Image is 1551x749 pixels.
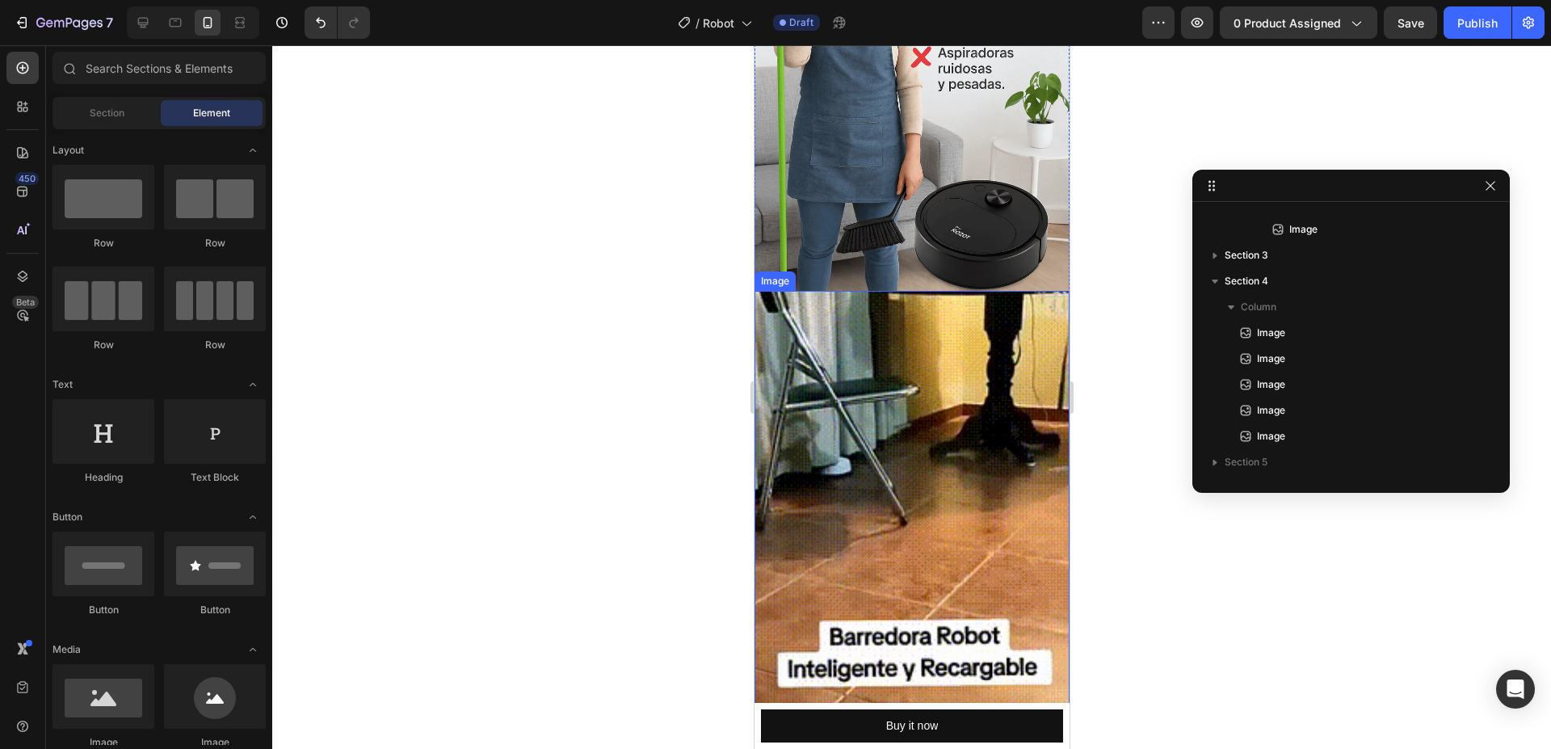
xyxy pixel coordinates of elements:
[305,6,370,39] div: Undo/Redo
[1496,670,1535,709] div: Open Intercom Messenger
[703,15,734,32] span: Robot
[53,338,154,352] div: Row
[240,372,266,398] span: Toggle open
[1241,299,1276,315] span: Column
[1257,377,1285,393] span: Image
[53,377,73,392] span: Text
[240,137,266,163] span: Toggle open
[12,296,39,309] div: Beta
[1257,325,1285,341] span: Image
[1444,6,1511,39] button: Publish
[1220,6,1377,39] button: 0 product assigned
[53,143,84,158] span: Layout
[1257,402,1285,419] span: Image
[1289,221,1318,238] span: Image
[53,603,154,617] div: Button
[1225,273,1268,289] span: Section 4
[1234,15,1341,32] span: 0 product assigned
[164,338,266,352] div: Row
[15,172,39,185] div: 450
[164,603,266,617] div: Button
[193,106,230,120] span: Element
[240,637,266,663] span: Toggle open
[90,106,124,120] span: Section
[164,236,266,250] div: Row
[106,13,113,32] p: 7
[696,15,700,32] span: /
[53,470,154,485] div: Heading
[1457,15,1498,32] div: Publish
[53,642,81,657] span: Media
[240,504,266,530] span: Toggle open
[53,52,266,84] input: Search Sections & Elements
[6,6,120,39] button: 7
[1257,428,1285,444] span: Image
[1257,351,1285,367] span: Image
[789,15,813,30] span: Draft
[164,470,266,485] div: Text Block
[1225,247,1268,263] span: Section 3
[53,510,82,524] span: Button
[1384,6,1437,39] button: Save
[1225,454,1267,470] span: Section 5
[1398,16,1424,30] span: Save
[754,45,1070,749] iframe: Design area
[53,236,154,250] div: Row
